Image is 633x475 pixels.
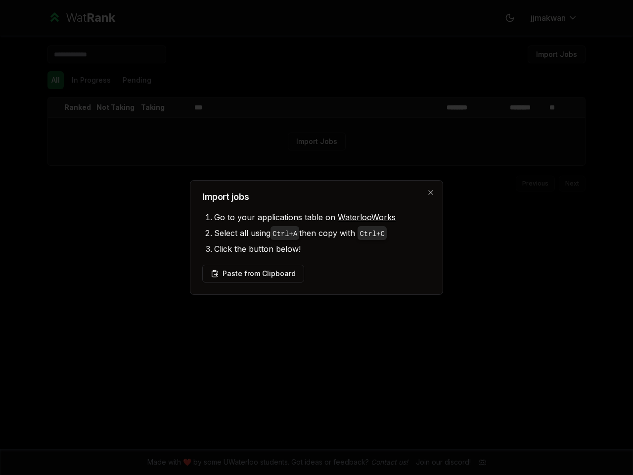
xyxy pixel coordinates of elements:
[338,212,396,222] a: WaterlooWorks
[272,230,297,238] code: Ctrl+ A
[202,265,304,283] button: Paste from Clipboard
[214,209,431,225] li: Go to your applications table on
[214,241,431,257] li: Click the button below!
[360,230,384,238] code: Ctrl+ C
[214,225,431,241] li: Select all using then copy with
[202,192,431,201] h2: Import jobs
